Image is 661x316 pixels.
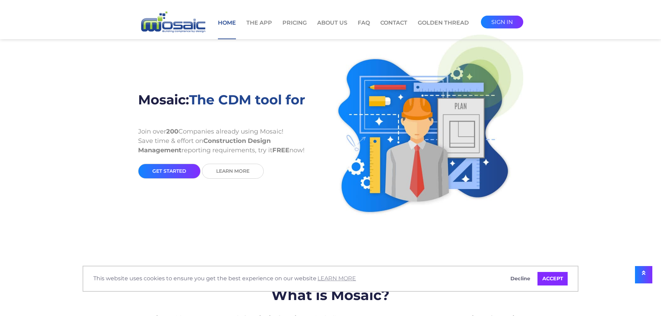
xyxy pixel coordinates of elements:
[316,273,357,284] a: learn more about cookies
[166,128,178,135] strong: 200
[380,19,407,39] a: Contact
[138,264,523,282] h6: Have Confidence in your CDM output
[138,164,201,179] a: get started
[218,19,236,39] a: Home
[537,272,568,286] a: allow cookies
[358,19,370,39] a: FAQ
[246,19,272,39] a: The App
[272,146,289,154] strong: FREE
[282,19,307,39] a: Pricing
[202,164,264,179] a: Learn More
[138,87,325,113] h1: Mosaic:
[632,285,656,311] iframe: Chat
[83,266,578,292] div: cookieconsent
[93,273,500,284] span: This website uses cookies to ensure you get the best experience on our website
[481,16,523,28] a: sign in
[138,127,325,164] p: Join over Companies already using Mosaic! Save time & effort on reporting requirements, try it now!
[418,19,469,39] a: Golden Thread
[138,137,271,154] strong: Construction Design Management
[189,92,305,108] span: The CDM tool for
[506,272,535,286] a: deny cookies
[317,19,347,39] a: About Us
[138,282,523,309] h2: What is Mosaic?
[138,10,207,34] img: logo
